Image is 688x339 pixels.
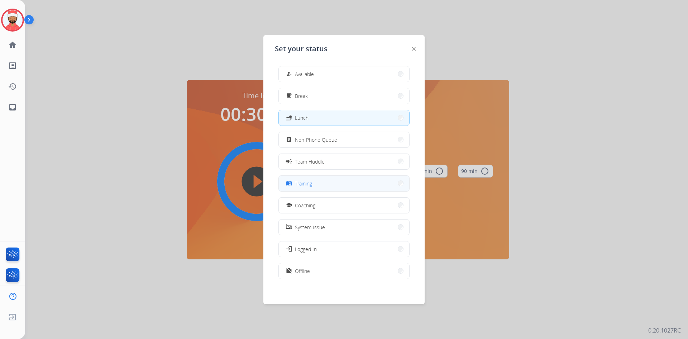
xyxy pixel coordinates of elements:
[8,82,17,91] mat-icon: history
[279,154,409,169] button: Team Huddle
[295,180,312,187] span: Training
[285,158,292,165] mat-icon: campaign
[279,132,409,147] button: Non-Phone Queue
[285,245,292,253] mat-icon: login
[279,263,409,279] button: Offline
[286,71,292,77] mat-icon: how_to_reg
[286,137,292,143] mat-icon: assignment
[295,114,309,122] span: Lunch
[295,70,314,78] span: Available
[279,220,409,235] button: System Issue
[295,158,325,165] span: Team Huddle
[295,92,308,100] span: Break
[295,136,337,143] span: Non-Phone Queue
[279,66,409,82] button: Available
[295,267,310,275] span: Offline
[279,241,409,257] button: Logged In
[295,202,315,209] span: Coaching
[648,326,681,335] p: 0.20.1027RC
[286,93,292,99] mat-icon: free_breakfast
[8,61,17,70] mat-icon: list_alt
[8,41,17,49] mat-icon: home
[279,88,409,104] button: Break
[286,115,292,121] mat-icon: fastfood
[286,224,292,230] mat-icon: phonelink_off
[286,180,292,187] mat-icon: menu_book
[8,103,17,112] mat-icon: inbox
[295,245,317,253] span: Logged In
[295,223,325,231] span: System Issue
[286,202,292,208] mat-icon: school
[286,268,292,274] mat-icon: work_off
[279,110,409,126] button: Lunch
[275,44,328,54] span: Set your status
[412,47,416,51] img: close-button
[279,176,409,191] button: Training
[279,198,409,213] button: Coaching
[3,10,23,30] img: avatar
